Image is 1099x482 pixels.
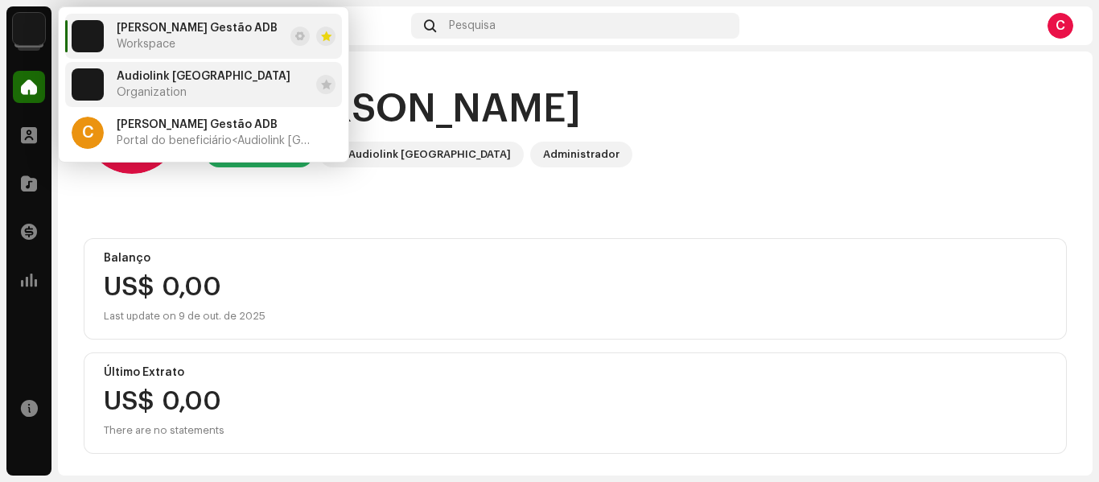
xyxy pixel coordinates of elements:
span: Camilo Kongo Gestão ADB [117,22,278,35]
img: 730b9dfe-18b5-4111-b483-f30b0c182d82 [13,13,45,45]
div: There are no statements [104,421,224,440]
div: C [72,117,104,149]
span: Workspace [117,38,175,51]
span: Pesquisa [449,19,496,32]
span: Organization [117,86,187,99]
div: Audiolink [GEOGRAPHIC_DATA] [348,145,511,164]
div: Last update on 9 de out. de 2025 [104,307,1047,326]
re-o-card-value: Último Extrato [84,352,1067,454]
img: 730b9dfe-18b5-4111-b483-f30b0c182d82 [72,20,104,52]
span: Camilo Kongo Gestão ADB [117,118,278,131]
div: Balanço [104,252,1047,265]
img: 730b9dfe-18b5-4111-b483-f30b0c182d82 [72,68,104,101]
re-o-card-value: Balanço [84,238,1067,340]
span: Audiolink Brasil [117,70,290,83]
span: <Audiolink [GEOGRAPHIC_DATA]> [232,135,405,146]
div: C [1048,13,1073,39]
div: Último Extrato [104,366,1047,379]
div: Administrador [543,145,619,164]
span: Portal do beneficiário <Audiolink Brasil> [117,134,310,147]
div: Hi, [PERSON_NAME] [206,84,632,135]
